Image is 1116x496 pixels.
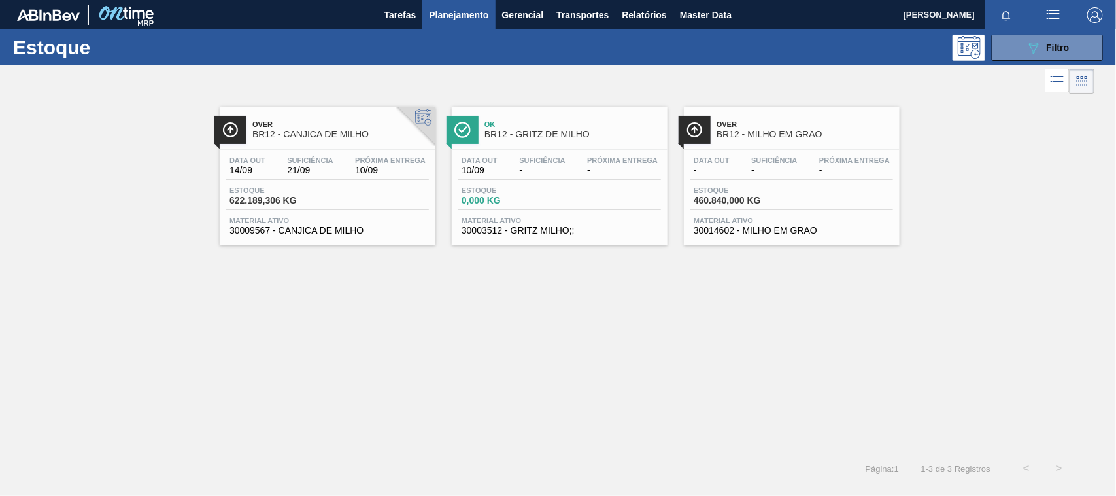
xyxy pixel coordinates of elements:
[819,166,890,175] span: -
[502,7,544,23] span: Gerencial
[287,166,333,175] span: 21/09
[484,120,661,128] span: Ok
[1045,69,1070,94] div: Visão em Lista
[210,97,442,245] a: ÍconeOverBR12 - CANJICA DE MILHOData out14/09Suficiência21/09Próxima Entrega10/09Estoque622.189,3...
[992,35,1103,61] button: Filtro
[1043,452,1075,485] button: >
[819,156,890,164] span: Próxima Entrega
[751,156,797,164] span: Suficiência
[866,464,899,474] span: Página : 1
[355,166,426,175] span: 10/09
[694,226,890,236] span: 30014602 - MILHO EM GRAO
[462,186,553,194] span: Estoque
[454,122,471,138] img: Ícone
[355,156,426,164] span: Próxima Entrega
[442,97,674,245] a: ÍconeOkBR12 - GRITZ DE MILHOData out10/09Suficiência-Próxima Entrega-Estoque0,000 KGMaterial ativ...
[919,464,990,474] span: 1 - 3 de 3 Registros
[462,166,498,175] span: 10/09
[694,196,785,205] span: 460.840,000 KG
[252,130,429,139] span: BR12 - CANJICA DE MILHO
[252,120,429,128] span: Over
[287,156,333,164] span: Suficiência
[674,97,906,245] a: ÍconeOverBR12 - MILHO EM GRÃOData out-Suficiência-Próxima Entrega-Estoque460.840,000 KGMaterial a...
[17,9,80,21] img: TNhmsLtSVTkK8tSr43FrP2fwEKptu5GPRR3wAAAABJRU5ErkJggg==
[1045,7,1061,23] img: userActions
[229,217,426,224] span: Material ativo
[680,7,732,23] span: Master Data
[484,130,661,139] span: BR12 - GRITZ DE MILHO
[384,7,416,23] span: Tarefas
[694,217,890,224] span: Material ativo
[229,226,426,236] span: 30009567 - CANJICA DE MILHO
[462,217,658,224] span: Material ativo
[556,7,609,23] span: Transportes
[694,186,785,194] span: Estoque
[751,166,797,175] span: -
[587,156,658,164] span: Próxima Entrega
[1010,452,1043,485] button: <
[429,7,488,23] span: Planejamento
[1087,7,1103,23] img: Logout
[622,7,666,23] span: Relatórios
[694,156,730,164] span: Data out
[462,156,498,164] span: Data out
[519,166,565,175] span: -
[229,186,321,194] span: Estoque
[694,166,730,175] span: -
[229,196,321,205] span: 622.189,306 KG
[587,166,658,175] span: -
[229,166,265,175] span: 14/09
[519,156,565,164] span: Suficiência
[462,196,553,205] span: 0,000 KG
[985,6,1027,24] button: Notificações
[686,122,703,138] img: Ícone
[953,35,985,61] div: Pogramando: nenhum usuário selecionado
[717,120,893,128] span: Over
[1070,69,1094,94] div: Visão em Cards
[229,156,265,164] span: Data out
[1047,43,1070,53] span: Filtro
[717,130,893,139] span: BR12 - MILHO EM GRÃO
[222,122,239,138] img: Ícone
[13,40,205,55] h1: Estoque
[462,226,658,236] span: 30003512 - GRITZ MILHO;;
